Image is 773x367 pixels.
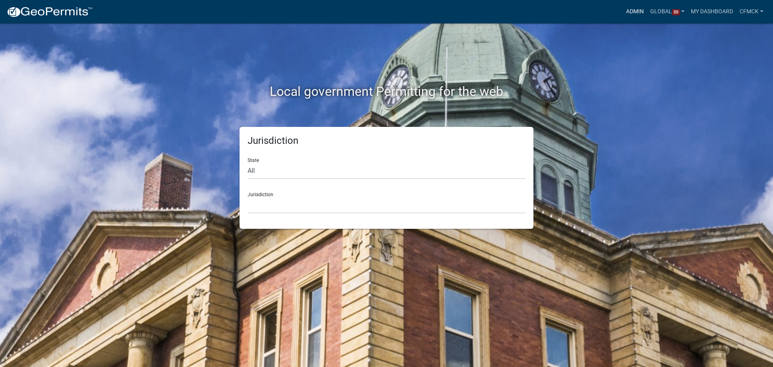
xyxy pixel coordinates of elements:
h5: Jurisdiction [248,135,525,147]
h2: Local government Permitting for the web [163,84,610,99]
a: CFMCK [736,4,767,19]
a: Global20 [647,4,688,19]
a: Admin [623,4,647,19]
span: 20 [672,9,680,16]
a: My Dashboard [688,4,736,19]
